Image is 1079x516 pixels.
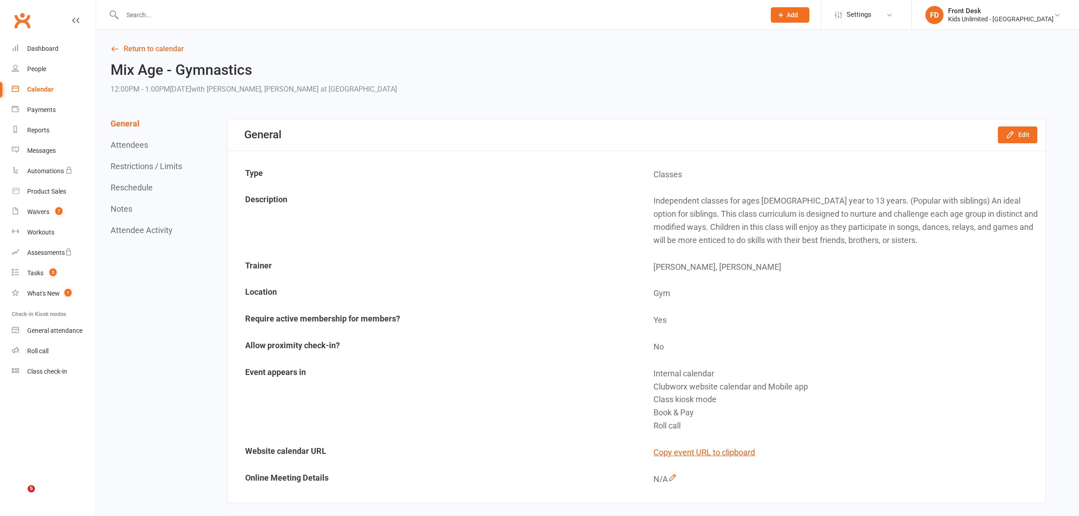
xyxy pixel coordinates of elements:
[27,229,54,236] div: Workouts
[27,106,56,113] div: Payments
[229,162,636,188] td: Type
[27,65,46,73] div: People
[111,204,132,214] button: Notes
[12,202,96,222] a: Waivers 7
[229,254,636,280] td: Trainer
[653,380,1038,394] div: Clubworx website calendar and Mobile app
[12,161,96,181] a: Automations
[637,307,1045,333] td: Yes
[55,207,63,215] span: 7
[12,263,96,283] a: Tasks 3
[637,188,1045,253] td: Independent classes for ages [DEMOGRAPHIC_DATA] year to 13 years. (Popular with siblings) An idea...
[12,243,96,263] a: Assessments
[12,141,96,161] a: Messages
[653,446,755,459] button: Copy event URL to clipboard
[27,45,58,52] div: Dashboard
[27,249,72,256] div: Assessments
[28,485,35,492] span: 5
[12,120,96,141] a: Reports
[653,473,1038,486] div: N/A
[948,15,1054,23] div: Kids Unlimited - [GEOGRAPHIC_DATA]
[27,167,64,175] div: Automations
[948,7,1054,15] div: Front Desk
[653,406,1038,419] div: Book & Pay
[9,485,31,507] iframe: Intercom live chat
[229,467,636,492] td: Online Meeting Details
[27,368,67,375] div: Class check-in
[12,100,96,120] a: Payments
[111,183,153,192] button: Reschedule
[229,307,636,333] td: Require active membership for members?
[637,334,1045,360] td: No
[12,181,96,202] a: Product Sales
[27,327,82,334] div: General attendance
[637,162,1045,188] td: Classes
[229,188,636,253] td: Description
[320,85,397,93] span: at [GEOGRAPHIC_DATA]
[27,347,48,355] div: Roll call
[12,222,96,243] a: Workouts
[120,9,759,21] input: Search...
[64,289,72,297] span: 1
[229,281,636,307] td: Location
[637,281,1045,307] td: Gym
[229,361,636,439] td: Event appears in
[12,79,96,100] a: Calendar
[27,269,44,277] div: Tasks
[27,290,60,297] div: What's New
[925,6,944,24] div: FD
[111,161,182,171] button: Restrictions / Limits
[771,7,809,23] button: Add
[27,86,53,93] div: Calendar
[27,208,49,215] div: Waivers
[12,39,96,59] a: Dashboard
[12,283,96,304] a: What's New1
[111,43,1046,55] a: Return to calendar
[11,9,34,32] a: Clubworx
[12,321,96,341] a: General attendance kiosk mode
[229,440,636,466] td: Website calendar URL
[12,361,96,382] a: Class kiosk mode
[12,59,96,79] a: People
[653,367,1038,380] div: Internal calendar
[998,127,1037,143] button: Edit
[111,140,148,150] button: Attendees
[847,5,871,25] span: Settings
[787,11,798,19] span: Add
[27,147,56,154] div: Messages
[111,83,397,96] div: 12:00PM - 1:00PM[DATE]
[229,334,636,360] td: Allow proximity check-in?
[191,85,319,93] span: with [PERSON_NAME], [PERSON_NAME]
[27,127,49,134] div: Reports
[244,128,281,141] div: General
[111,225,173,235] button: Attendee Activity
[111,62,397,78] h2: Mix Age - Gymnastics
[12,341,96,361] a: Roll call
[49,268,57,276] span: 3
[111,119,140,128] button: General
[653,419,1038,433] div: Roll call
[27,188,66,195] div: Product Sales
[653,393,1038,406] div: Class kiosk mode
[637,254,1045,280] td: [PERSON_NAME], [PERSON_NAME]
